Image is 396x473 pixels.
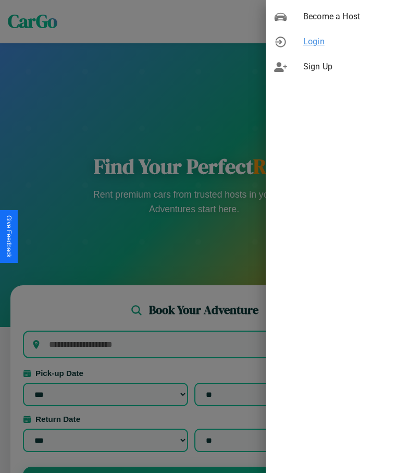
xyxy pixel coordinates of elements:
span: Sign Up [303,60,388,73]
div: Sign Up [266,54,396,79]
div: Login [266,29,396,54]
span: Login [303,35,388,48]
div: Give Feedback [5,215,13,258]
div: Become a Host [266,4,396,29]
span: Become a Host [303,10,388,23]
